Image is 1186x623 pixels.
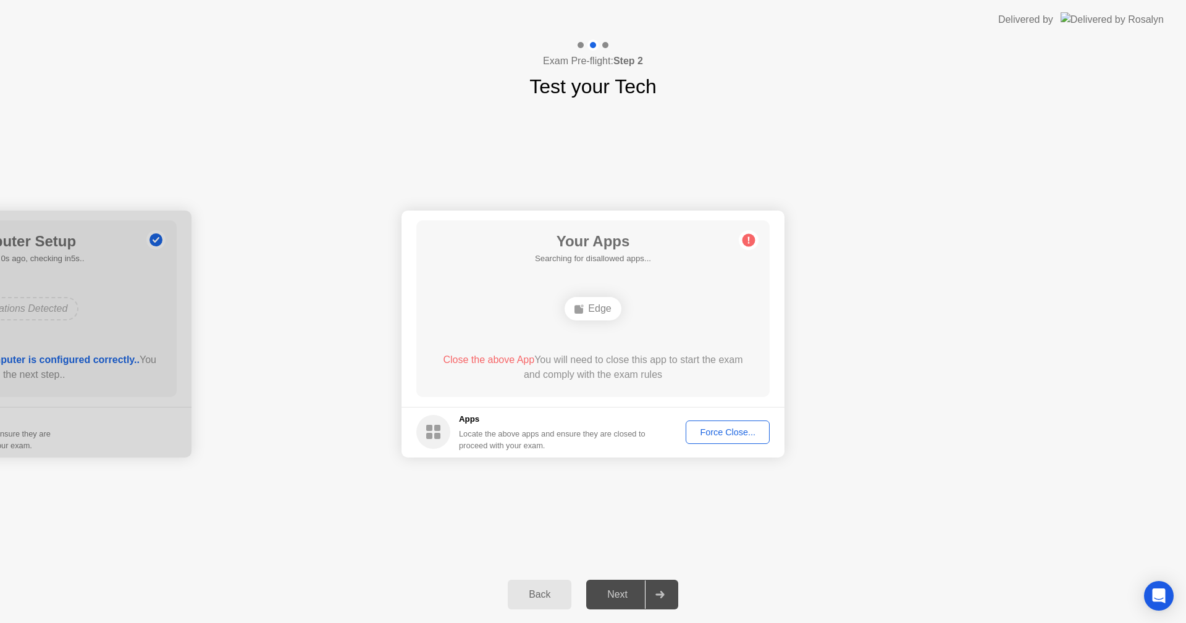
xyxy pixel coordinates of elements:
[1144,581,1174,611] div: Open Intercom Messenger
[613,56,643,66] b: Step 2
[1061,12,1164,27] img: Delivered by Rosalyn
[998,12,1053,27] div: Delivered by
[508,580,571,609] button: Back
[535,230,651,253] h1: Your Apps
[459,428,646,451] div: Locate the above apps and ensure they are closed to proceed with your exam.
[511,589,568,600] div: Back
[543,54,643,69] h4: Exam Pre-flight:
[459,413,646,425] h5: Apps
[565,297,621,320] div: Edge
[529,72,657,101] h1: Test your Tech
[434,353,752,382] div: You will need to close this app to start the exam and comply with the exam rules
[590,589,645,600] div: Next
[686,420,770,444] button: Force Close...
[690,427,765,437] div: Force Close...
[586,580,678,609] button: Next
[535,253,651,265] h5: Searching for disallowed apps...
[443,354,534,365] span: Close the above App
